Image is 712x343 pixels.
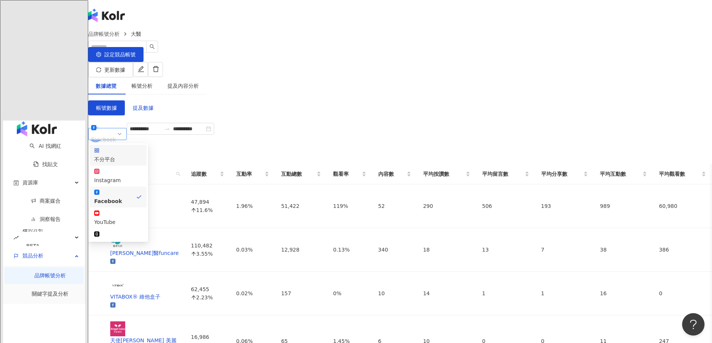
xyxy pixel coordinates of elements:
[110,293,179,301] div: VITABOX® 維他盒子
[423,202,470,210] div: 290
[22,174,38,191] span: 資源庫
[191,250,224,258] div: 3.55%
[230,164,275,184] th: 互動率
[88,9,125,22] img: logo
[88,152,712,158] div: 最後更新時間: [DATE]
[659,289,706,297] div: 0
[482,246,529,254] div: 13
[333,202,366,210] div: 119%
[17,121,57,136] img: logo
[191,208,196,213] span: arrow-up
[33,161,58,167] a: 找貼文
[34,272,66,278] a: 品牌帳號分析
[333,170,360,178] span: 觀看率
[191,293,224,302] div: 2.23%
[541,246,588,254] div: 7
[281,289,321,297] div: 157
[541,289,588,297] div: 1
[600,246,647,254] div: 38
[129,140,152,152] button: 重置
[191,206,224,214] div: 11.6%
[378,289,411,297] div: 10
[32,291,68,297] a: 關鍵字提及分析
[423,170,464,178] span: 平均按讚數
[236,170,263,178] span: 互動率
[152,66,159,72] span: delete
[372,164,417,184] th: 內容數
[102,140,123,152] span: 進階篩選
[176,172,181,176] span: search
[94,239,142,247] div: Threads
[125,100,161,115] button: 提及數據
[281,202,321,210] div: 51,422
[164,126,170,132] span: swap-right
[275,164,327,184] th: 互動總數
[600,202,647,210] div: 989
[91,134,116,145] div: Facebook
[482,289,529,297] div: 1
[22,238,43,255] div: BETA
[482,170,523,178] span: 平均留言數
[659,202,706,210] div: 60,980
[88,158,712,164] div: 帳號列表
[236,246,269,254] div: 0.03%
[594,164,653,184] th: 平均互動數
[104,67,125,73] span: 更新數據
[110,278,179,309] a: KOL AvatarVITABOX® 維他盒子
[132,82,152,90] div: 帳號分析
[96,67,101,72] span: sync
[281,246,321,254] div: 12,928
[13,235,19,240] span: rise
[191,198,224,214] div: 47,894
[87,30,121,38] a: 品牌帳號分析
[88,100,125,115] button: 帳號數據
[30,143,61,149] a: searchAI 找網紅
[191,295,196,300] span: arrow-up
[327,164,372,184] th: 觀看率
[94,197,136,205] div: Facebook
[600,289,647,297] div: 16
[31,198,61,204] a: 商案媒合
[417,164,476,184] th: 平均按讚數
[135,140,146,152] span: 重置
[333,289,366,297] div: 0%
[378,170,405,178] span: 內容數
[191,170,218,178] span: 追蹤數
[88,140,129,152] button: 進階篩選
[94,218,142,226] div: YouTube
[22,221,43,255] span: 趨勢分析
[88,47,144,62] button: 設定競品帳號
[110,234,179,265] a: KOL Avatar[PERSON_NAME]醫funcare
[110,321,125,336] img: KOL Avatar
[541,202,588,210] div: 193
[110,249,179,257] div: [PERSON_NAME]醫funcare
[31,216,61,222] a: 洞察報告
[659,170,700,178] span: 平均觀看數
[535,164,594,184] th: 平均分享數
[175,168,182,180] span: search
[88,62,133,77] button: 更新數據
[423,289,470,297] div: 14
[682,313,705,336] iframe: Help Scout Beacon - Open
[110,278,125,293] img: KOL Avatar
[482,202,529,210] div: 506
[164,126,170,132] span: to
[236,289,269,297] div: 0.02%
[131,31,141,37] span: 大醫
[96,105,117,111] span: 帳號數據
[191,241,224,258] div: 110,482
[476,164,535,184] th: 平均留言數
[150,44,155,49] span: search
[94,155,142,163] div: 不分平台
[191,285,224,302] div: 62,455
[185,164,230,184] th: 追蹤數
[236,202,269,210] div: 1.96%
[167,82,199,90] div: 提及內容分析
[653,164,712,184] th: 平均觀看數
[659,246,706,254] div: 386
[22,247,43,264] span: 競品分析
[378,202,411,210] div: 52
[96,82,117,90] div: 數據總覽
[138,66,144,72] span: edit
[96,52,101,57] span: setting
